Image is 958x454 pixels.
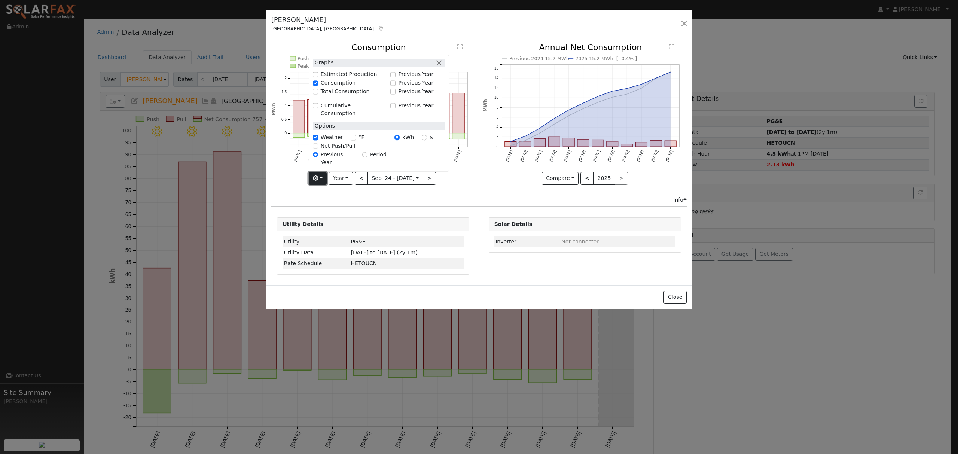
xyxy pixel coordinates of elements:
[351,135,356,140] input: °F
[538,132,541,135] circle: onclick=""
[563,150,571,162] text: [DATE]
[453,93,465,134] rect: onclick=""
[582,107,585,110] circle: onclick=""
[283,221,323,227] strong: Utility Details
[673,196,687,204] div: Info
[548,150,557,162] text: [DATE]
[285,104,287,108] text: 1
[496,145,498,149] text: 0
[494,221,532,227] strong: Solar Details
[561,239,600,245] span: ID: null, authorized: None
[534,150,542,162] text: [DATE]
[394,135,400,140] input: kWh
[524,135,527,138] circle: onclick=""
[359,134,364,141] label: °F
[313,135,318,140] input: Weather
[390,89,396,94] input: Previous Year
[355,172,368,185] button: <
[283,258,350,269] td: Rate Schedule
[423,172,436,185] button: >
[640,87,643,90] circle: onclick=""
[607,150,615,162] text: [DATE]
[534,139,545,147] rect: onclick=""
[283,236,350,247] td: Utility
[504,142,516,147] rect: onclick=""
[553,123,556,126] circle: onclick=""
[665,150,673,162] text: [DATE]
[321,88,370,95] label: Total Consumption
[496,125,498,129] text: 4
[367,172,423,185] button: Sep '24 - [DATE]
[453,150,462,162] text: [DATE]
[494,76,498,80] text: 14
[313,59,334,67] label: Graphs
[281,117,287,122] text: 0.5
[625,93,628,96] circle: onclick=""
[519,141,531,147] rect: onclick=""
[285,131,287,135] text: 0
[298,56,309,61] text: Push
[669,44,674,50] text: 
[293,100,305,133] rect: onclick=""
[494,236,560,247] td: Inverter
[519,150,528,162] text: [DATE]
[399,88,434,95] label: Previous Year
[321,142,355,150] label: Net Push/Pull
[611,90,614,93] circle: onclick=""
[553,117,556,120] circle: onclick=""
[494,96,498,100] text: 10
[538,127,541,130] circle: onclick=""
[439,133,450,139] rect: onclick=""
[621,144,632,147] rect: onclick=""
[509,56,569,61] text: Previous 2024 15.2 MWh
[362,152,367,157] input: Period
[271,15,384,25] h5: [PERSON_NAME]
[308,100,319,133] rect: onclick=""
[281,90,287,94] text: 1.5
[293,150,302,162] text: [DATE]
[351,249,418,255] span: [DATE] to [DATE] (2y 1m)
[313,122,335,130] label: Options
[321,102,387,117] label: Cumulative Consumption
[298,63,358,69] text: Peak Push Hour 4.5 MWh
[663,291,686,304] button: Close
[669,71,672,74] circle: onclick=""
[430,134,433,141] label: $
[640,83,643,86] circle: onclick=""
[321,79,356,87] label: Consumption
[494,86,498,90] text: 12
[271,103,276,116] text: MWh
[582,102,585,105] circle: onclick=""
[329,172,353,185] button: Year
[313,103,318,108] input: Cumulative Consumption
[496,135,498,139] text: 2
[351,43,406,52] text: Consumption
[483,99,488,112] text: MWh
[494,66,498,70] text: 16
[635,142,647,147] rect: onclick=""
[577,150,586,162] text: [DATE]
[625,87,628,90] circle: onclick=""
[390,103,396,108] input: Previous Year
[596,95,599,98] circle: onclick=""
[313,72,318,77] input: Estimated Production
[567,109,570,112] circle: onclick=""
[370,151,387,159] label: Period
[453,133,465,139] rect: onclick=""
[593,172,615,185] button: 2025
[285,76,287,80] text: 2
[321,71,377,79] label: Estimated Production
[399,71,434,79] label: Previous Year
[293,133,305,138] rect: onclick=""
[592,150,601,162] text: [DATE]
[496,115,498,119] text: 6
[422,135,427,140] input: $
[321,151,354,166] label: Previous Year
[567,114,570,117] circle: onclick=""
[399,102,434,110] label: Previous Year
[308,133,319,137] rect: onclick=""
[351,239,366,245] span: ID: 17316195, authorized: 09/23/25
[509,140,512,143] circle: onclick=""
[283,247,350,258] td: Utility Data
[596,101,599,104] circle: onclick=""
